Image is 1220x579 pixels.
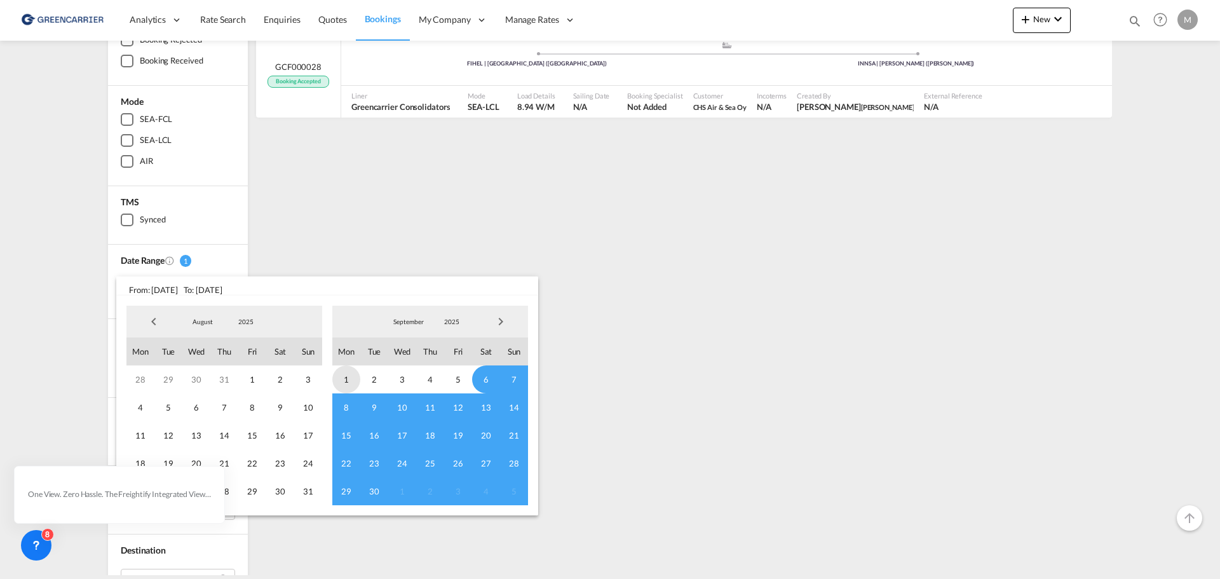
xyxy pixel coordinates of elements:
span: From: [DATE] To: [DATE] [116,276,538,296]
span: August [182,317,223,326]
span: 2025 [226,317,266,326]
span: Wed [388,337,416,365]
span: September [388,317,429,326]
span: 2025 [431,317,472,326]
span: Fri [444,337,472,365]
md-select: Month: August [181,312,224,331]
span: Tue [360,337,388,365]
span: Thu [210,337,238,365]
span: Thu [416,337,444,365]
md-select: Year: 2025 [430,312,473,331]
span: Mon [126,337,154,365]
span: Fri [238,337,266,365]
span: Sun [500,337,528,365]
span: Previous Month [141,309,166,334]
span: Mon [332,337,360,365]
md-select: Year: 2025 [224,312,268,331]
span: Sun [294,337,322,365]
span: Sat [266,337,294,365]
span: Tue [154,337,182,365]
md-select: Month: September [387,312,430,331]
span: Wed [182,337,210,365]
span: Sat [472,337,500,365]
span: Next Month [488,309,513,334]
